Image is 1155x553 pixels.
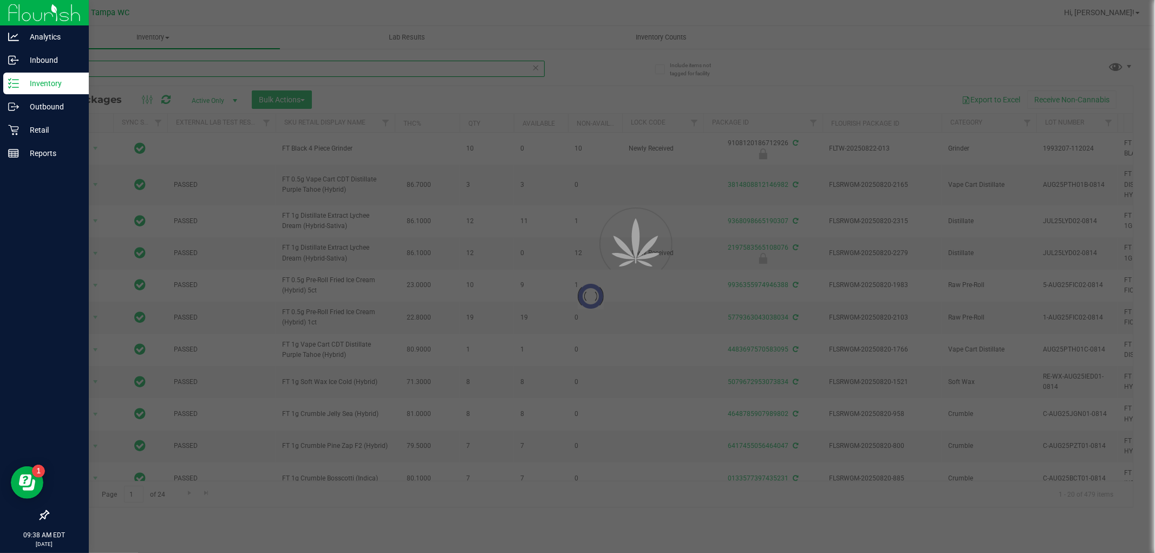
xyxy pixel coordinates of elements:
[8,78,19,89] inline-svg: Inventory
[19,77,84,90] p: Inventory
[19,147,84,160] p: Reports
[11,466,43,499] iframe: Resource center
[19,54,84,67] p: Inbound
[19,123,84,136] p: Retail
[8,101,19,112] inline-svg: Outbound
[5,530,84,540] p: 09:38 AM EDT
[19,30,84,43] p: Analytics
[32,465,45,478] iframe: Resource center unread badge
[8,148,19,159] inline-svg: Reports
[8,125,19,135] inline-svg: Retail
[8,55,19,66] inline-svg: Inbound
[5,540,84,548] p: [DATE]
[19,100,84,113] p: Outbound
[8,31,19,42] inline-svg: Analytics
